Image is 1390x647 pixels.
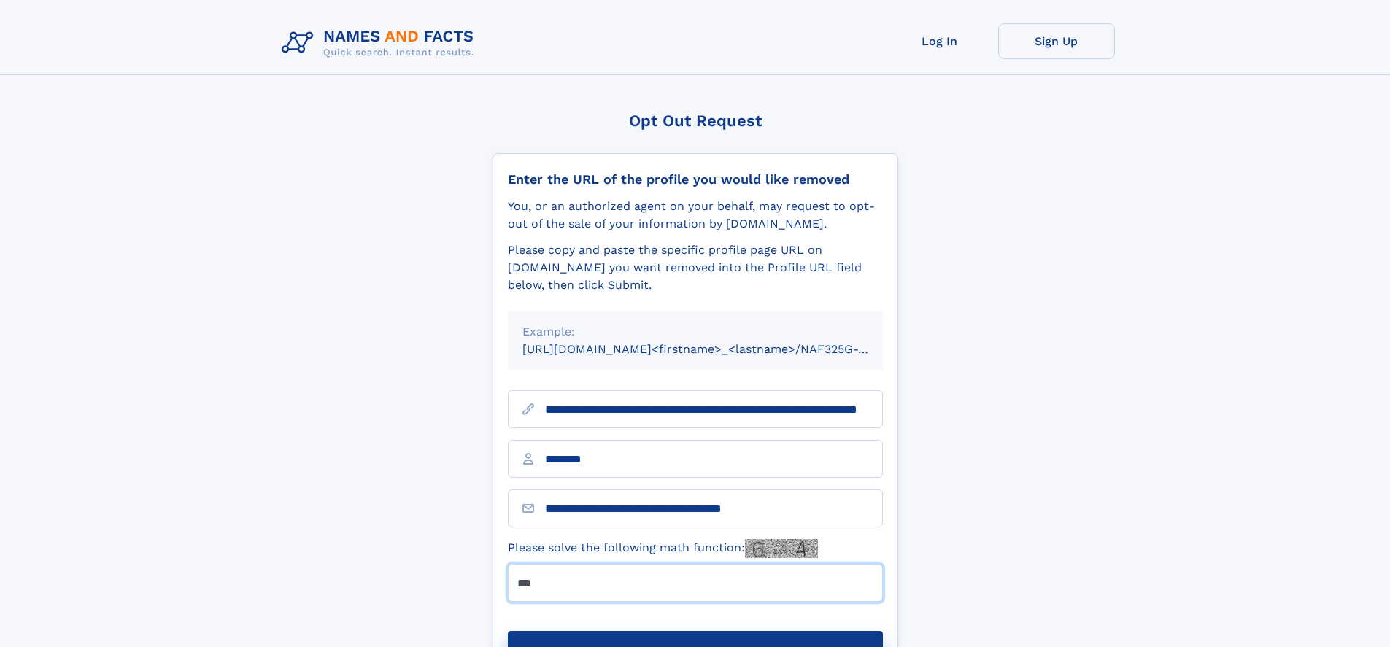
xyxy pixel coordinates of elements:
[522,342,911,356] small: [URL][DOMAIN_NAME]<firstname>_<lastname>/NAF325G-xxxxxxxx
[881,23,998,59] a: Log In
[998,23,1115,59] a: Sign Up
[508,198,883,233] div: You, or an authorized agent on your behalf, may request to opt-out of the sale of your informatio...
[493,112,898,130] div: Opt Out Request
[508,241,883,294] div: Please copy and paste the specific profile page URL on [DOMAIN_NAME] you want removed into the Pr...
[522,323,868,341] div: Example:
[508,171,883,187] div: Enter the URL of the profile you would like removed
[276,23,486,63] img: Logo Names and Facts
[508,539,818,558] label: Please solve the following math function:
